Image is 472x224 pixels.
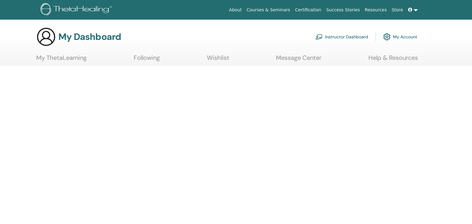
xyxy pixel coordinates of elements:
[207,54,229,66] a: Wishlist
[362,4,389,16] a: Resources
[315,34,323,40] img: chalkboard-teacher.svg
[36,54,87,66] a: My ThetaLearning
[41,3,114,17] img: logo.png
[383,30,417,44] a: My Account
[368,54,418,66] a: Help & Resources
[389,4,406,16] a: Store
[226,4,244,16] a: About
[134,54,160,66] a: Following
[36,27,56,47] img: generic-user-icon.jpg
[244,4,293,16] a: Courses & Seminars
[58,31,121,42] h3: My Dashboard
[293,4,324,16] a: Certification
[315,30,368,44] a: Instructor Dashboard
[383,32,391,42] img: cog.svg
[276,54,321,66] a: Message Center
[324,4,362,16] a: Success Stories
